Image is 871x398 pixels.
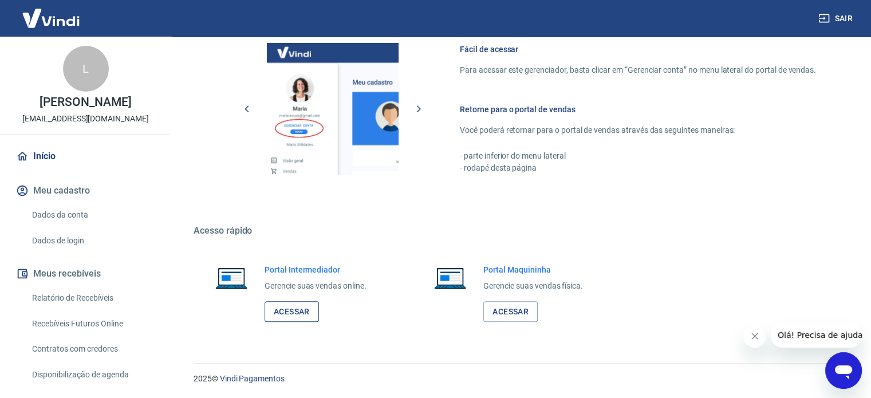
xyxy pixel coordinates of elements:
[220,374,285,383] a: Vindi Pagamentos
[460,124,816,136] p: Você poderá retornar para o portal de vendas através das seguintes maneiras:
[207,264,255,291] img: Imagem de um notebook aberto
[825,352,862,389] iframe: Botão para abrir a janela de mensagens
[267,43,399,175] img: Imagem da dashboard mostrando o botão de gerenciar conta na sidebar no lado esquerdo
[265,264,366,275] h6: Portal Intermediador
[22,113,149,125] p: [EMAIL_ADDRESS][DOMAIN_NAME]
[40,96,131,108] p: [PERSON_NAME]
[27,286,157,310] a: Relatório de Recebíveis
[483,264,583,275] h6: Portal Maquininha
[460,150,816,162] p: - parte inferior do menu lateral
[63,46,109,92] div: L
[265,301,319,322] a: Acessar
[483,280,583,292] p: Gerencie suas vendas física.
[27,229,157,253] a: Dados de login
[771,322,862,348] iframe: Mensagem da empresa
[14,1,88,36] img: Vindi
[14,178,157,203] button: Meu cadastro
[27,312,157,336] a: Recebíveis Futuros Online
[27,203,157,227] a: Dados da conta
[194,373,844,385] p: 2025 ©
[483,301,538,322] a: Acessar
[460,44,816,55] h6: Fácil de acessar
[7,8,96,17] span: Olá! Precisa de ajuda?
[27,337,157,361] a: Contratos com credores
[460,104,816,115] h6: Retorne para o portal de vendas
[14,261,157,286] button: Meus recebíveis
[194,225,844,237] h5: Acesso rápido
[460,64,816,76] p: Para acessar este gerenciador, basta clicar em “Gerenciar conta” no menu lateral do portal de ven...
[460,162,816,174] p: - rodapé desta página
[816,8,857,29] button: Sair
[27,363,157,387] a: Disponibilização de agenda
[426,264,474,291] img: Imagem de um notebook aberto
[743,325,766,348] iframe: Fechar mensagem
[14,144,157,169] a: Início
[265,280,366,292] p: Gerencie suas vendas online.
